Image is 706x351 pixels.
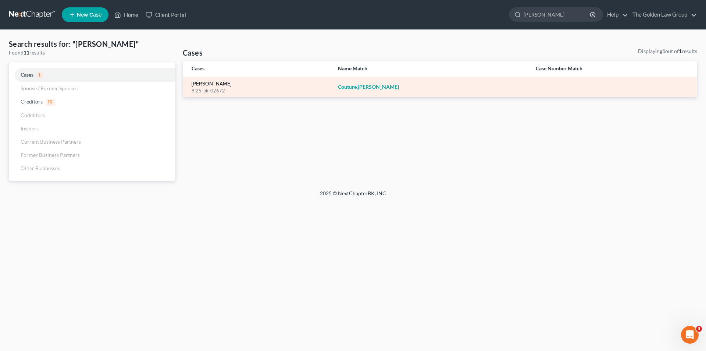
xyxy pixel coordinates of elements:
div: - [536,83,688,91]
div: Found results [9,49,175,56]
a: [PERSON_NAME] [192,81,232,87]
a: Current Business Partners [9,135,175,148]
em: [PERSON_NAME] [358,84,399,90]
div: 8:25-bk-02672 [192,87,326,94]
a: The Golden Law Group [629,8,697,21]
input: Search by name... [524,8,591,21]
a: Spouse / Former Spouses [9,82,175,95]
span: Cases [21,71,33,78]
a: Client Portal [142,8,190,21]
span: 10 [46,99,55,106]
a: Creditors10 [9,95,175,109]
strong: 11 [24,49,29,56]
a: Codebtors [9,109,175,122]
h4: Cases [183,48,203,58]
span: New Case [77,12,101,18]
a: Cases1 [9,68,175,82]
strong: 1 [679,48,682,54]
a: Insiders [9,122,175,135]
a: Other Businesses [9,162,175,175]
span: Insiders [21,125,39,131]
span: Former Business Partners [21,152,80,158]
th: Cases [183,61,332,77]
div: , [338,83,524,91]
span: Creditors [21,98,43,105]
span: 3 [696,326,702,332]
span: Current Business Partners [21,138,81,145]
div: 2025 © NextChapterBK, INC [143,190,563,203]
a: Home [111,8,142,21]
strong: 1 [662,48,665,54]
h4: Search results for: "[PERSON_NAME]" [9,39,175,49]
th: Name Match [332,61,530,77]
div: Displaying out of results [638,48,697,55]
span: Other Businesses [21,165,60,171]
em: Couture [338,84,357,90]
a: Help [603,8,628,21]
a: Former Business Partners [9,148,175,162]
span: Spouse / Former Spouses [21,85,78,91]
span: 1 [36,72,43,79]
iframe: Intercom live chat [681,326,699,344]
span: Codebtors [21,112,45,118]
th: Case Number Match [530,61,697,77]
